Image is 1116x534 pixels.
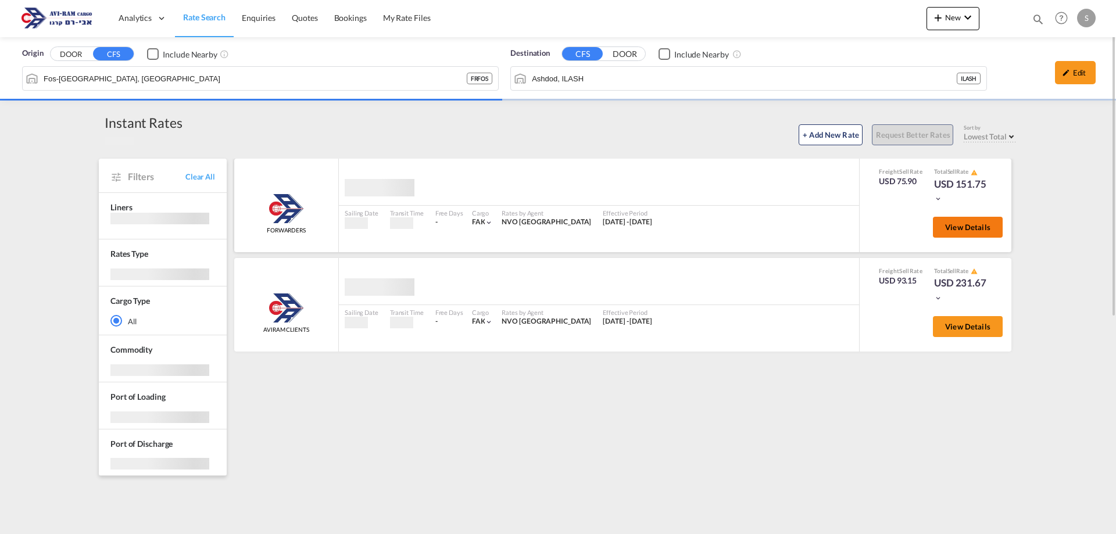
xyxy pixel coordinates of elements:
[383,13,431,23] span: My Rate Files
[961,10,975,24] md-icon: icon-chevron-down
[435,317,438,327] div: -
[390,209,424,217] div: Transit Time
[934,195,942,203] md-icon: icon-chevron-down
[467,73,493,84] div: FRFOS
[970,267,978,276] button: icon-alert
[964,132,1007,141] span: Lowest Total
[659,48,729,60] md-checkbox: Checkbox No Ink
[1032,13,1045,26] md-icon: icon-magnify
[110,345,152,354] span: Commodity
[345,308,378,317] div: Sailing Date
[147,48,217,60] md-checkbox: Checkbox No Ink
[532,70,957,87] input: Search by Port
[879,267,922,275] div: Freight Rate
[23,67,498,90] md-input-container: Fos-sur-Mer, FRFOS
[292,13,317,23] span: Quotes
[934,276,992,304] div: USD 231.67
[51,48,91,61] button: DOOR
[879,175,922,187] div: USD 75.90
[119,12,152,24] span: Analytics
[964,124,1017,132] div: Sort by
[934,294,942,302] md-icon: icon-chevron-down
[485,218,493,227] md-icon: icon-chevron-down
[1051,8,1071,28] span: Help
[603,209,652,217] div: Effective Period
[502,217,591,226] span: NVO [GEOGRAPHIC_DATA]
[472,317,485,325] span: FAK
[603,217,652,227] div: 01 Sep 2025 - 30 Sep 2025
[242,13,276,23] span: Enquiries
[1077,9,1096,27] div: S
[105,113,183,132] div: Instant Rates
[93,47,134,60] button: CFS
[110,316,215,327] md-radio-button: All
[899,267,909,274] span: Sell
[110,295,150,307] div: Cargo Type
[485,318,493,326] md-icon: icon-chevron-down
[879,167,922,175] div: Freight Rate
[163,49,217,60] div: Include Nearby
[44,70,467,87] input: Search by Port
[934,267,992,276] div: Total Rate
[934,177,992,205] div: USD 151.75
[603,217,652,226] span: [DATE] - [DATE]
[435,209,463,217] div: Free Days
[345,209,378,217] div: Sailing Date
[263,325,309,334] span: AVIRAM CLIENTS
[334,13,367,23] span: Bookings
[17,5,96,31] img: 166978e0a5f911edb4280f3c7a976193.png
[933,316,1003,337] button: View Details
[931,10,945,24] md-icon: icon-plus 400-fg
[732,49,742,59] md-icon: Unchecked: Ignores neighbouring ports when fetching rates.Checked : Includes neighbouring ports w...
[957,73,981,84] div: ILASH
[185,171,215,182] span: Clear All
[1062,69,1070,77] md-icon: icon-pencil
[110,392,166,402] span: Port of Loading
[510,48,550,59] span: Destination
[1032,13,1045,30] div: icon-magnify
[931,13,975,22] span: New
[947,168,957,175] span: Sell
[183,12,226,22] span: Rate Search
[502,308,591,317] div: Rates by Agent
[945,223,990,232] span: View Details
[110,248,148,260] div: Rates Type
[472,217,485,226] span: FAK
[435,308,463,317] div: Free Days
[502,209,591,217] div: Rates by Agent
[879,275,922,286] div: USD 93.15
[945,322,990,331] span: View Details
[674,49,729,60] div: Include Nearby
[472,209,493,217] div: Cargo
[110,202,132,212] span: Liners
[970,168,978,177] button: icon-alert
[604,48,645,61] button: DOOR
[562,47,603,60] button: CFS
[964,129,1017,142] md-select: Select: Lowest Total
[899,168,909,175] span: Sell
[511,67,986,90] md-input-container: Ashdod, ILASH
[947,267,957,274] span: Sell
[1051,8,1077,29] div: Help
[971,169,978,176] md-icon: icon-alert
[472,308,493,317] div: Cargo
[799,124,863,145] button: + Add New Rate
[220,49,229,59] md-icon: Unchecked: Ignores neighbouring ports when fetching rates.Checked : Includes neighbouring ports w...
[971,268,978,275] md-icon: icon-alert
[435,217,438,227] div: -
[1055,61,1096,84] div: icon-pencilEdit
[603,317,652,327] div: 01 Sep 2025 - 30 Sep 2025
[502,217,591,227] div: NVO France
[603,317,652,325] span: [DATE] - [DATE]
[934,167,992,177] div: Total Rate
[933,217,1003,238] button: View Details
[390,308,424,317] div: Transit Time
[502,317,591,327] div: NVO France
[269,194,304,223] img: Aviram
[128,170,185,183] span: Filters
[110,439,173,449] span: Port of Discharge
[269,293,304,322] img: Aviram
[927,7,979,30] button: icon-plus 400-fgNewicon-chevron-down
[22,48,43,59] span: Origin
